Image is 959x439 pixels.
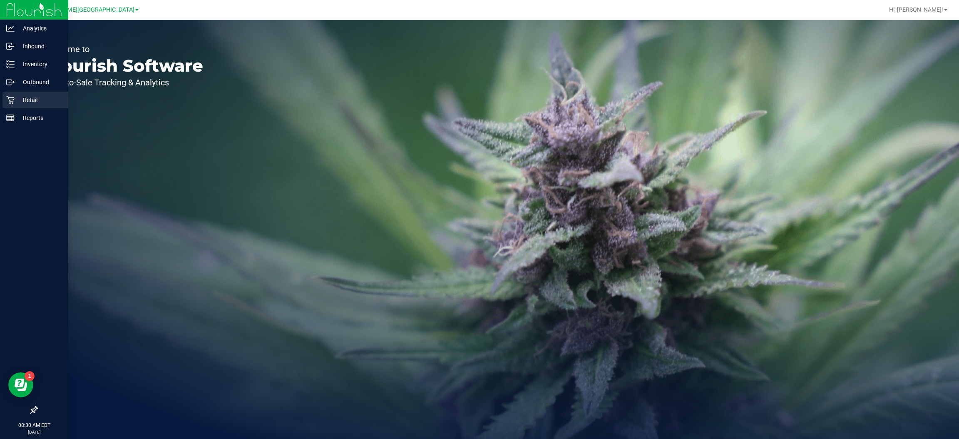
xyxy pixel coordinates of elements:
[45,78,203,87] p: Seed-to-Sale Tracking & Analytics
[45,57,203,74] p: Flourish Software
[8,372,33,397] iframe: Resource center
[32,6,134,13] span: [PERSON_NAME][GEOGRAPHIC_DATA]
[15,41,65,51] p: Inbound
[4,429,65,435] p: [DATE]
[15,113,65,123] p: Reports
[15,95,65,105] p: Retail
[6,24,15,32] inline-svg: Analytics
[6,96,15,104] inline-svg: Retail
[6,114,15,122] inline-svg: Reports
[15,23,65,33] p: Analytics
[6,60,15,68] inline-svg: Inventory
[45,45,203,53] p: Welcome to
[15,59,65,69] p: Inventory
[4,422,65,429] p: 08:30 AM EDT
[25,371,35,381] iframe: Resource center unread badge
[889,6,943,13] span: Hi, [PERSON_NAME]!
[15,77,65,87] p: Outbound
[6,42,15,50] inline-svg: Inbound
[6,78,15,86] inline-svg: Outbound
